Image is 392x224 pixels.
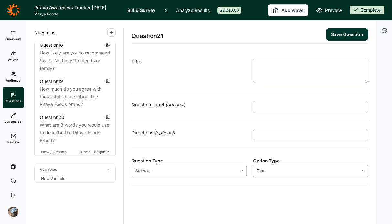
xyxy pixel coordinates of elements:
a: Audience [3,67,24,87]
a: Question20What are 3 words you would use to describe the Pitaya Foods Brand? [35,112,115,146]
span: New Question [41,150,67,154]
span: (optional) [165,101,185,109]
button: Complete [350,6,384,15]
div: Question Label [132,101,247,109]
div: What are 3 words you would use to describe the Pitaya Foods Brand? [40,121,110,144]
div: Complete [350,6,384,14]
div: Question 18 [40,41,63,49]
div: $2,240.00 [217,7,241,14]
div: Directions [132,129,247,137]
div: Option Type [253,157,368,165]
button: Save Question [326,28,368,41]
a: Question19How much do you agree with these statements about the Pitaya Foods brand? [35,76,115,110]
a: Waves [3,46,24,67]
div: Variables [35,164,115,175]
div: Question Type [132,157,247,165]
span: Waves [8,57,18,62]
a: Question18How likely are you to recommend Sweet Nothings to friends or family? [35,40,115,73]
div: Title [132,58,247,65]
h1: Pitaya Awareness Tracker [DATE] [34,4,120,12]
div: Question 19 [40,77,63,85]
button: Add wave [268,4,308,16]
span: Review [7,140,19,144]
span: Customize [5,119,22,124]
span: Preview [325,6,342,14]
span: (optional) [155,129,175,137]
a: Overview [3,25,24,46]
span: New Variable [41,176,65,181]
span: Question 21 [132,32,163,41]
div: How likely are you to recommend Sweet Nothings to friends or family? [40,49,110,72]
a: Questions [3,87,24,108]
span: Pitaya Foods [34,12,120,17]
span: Audience [6,78,21,83]
a: Preview [316,6,342,14]
span: Questions [34,29,55,36]
div: How much do you agree with these statements about the Pitaya Foods brand? [40,85,110,108]
a: Customize [3,108,24,129]
span: Overview [5,37,21,41]
img: ocn8z7iqvmiiaveqkfqd.png [8,207,18,217]
span: + From Template [78,150,109,154]
a: Review [3,129,24,149]
div: Question 20 [40,113,64,121]
span: Questions [5,99,21,103]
